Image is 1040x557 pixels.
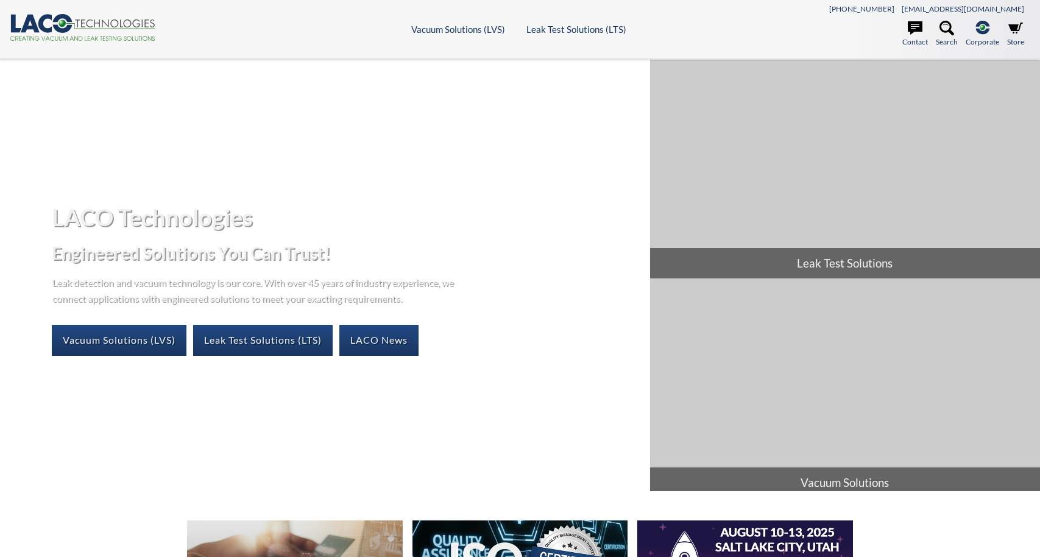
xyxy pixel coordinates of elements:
[193,325,333,355] a: Leak Test Solutions (LTS)
[650,279,1040,498] a: Vacuum Solutions
[829,4,894,13] a: [PHONE_NUMBER]
[936,21,958,48] a: Search
[52,242,640,264] h2: Engineered Solutions You Can Trust!
[650,248,1040,278] span: Leak Test Solutions
[902,4,1024,13] a: [EMAIL_ADDRESS][DOMAIN_NAME]
[966,36,999,48] span: Corporate
[52,202,640,232] h1: LACO Technologies
[650,467,1040,498] span: Vacuum Solutions
[650,60,1040,278] a: Leak Test Solutions
[526,24,626,35] a: Leak Test Solutions (LTS)
[902,21,928,48] a: Contact
[411,24,505,35] a: Vacuum Solutions (LVS)
[1007,21,1024,48] a: Store
[339,325,419,355] a: LACO News
[52,325,186,355] a: Vacuum Solutions (LVS)
[52,274,460,305] p: Leak detection and vacuum technology is our core. With over 45 years of industry experience, we c...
